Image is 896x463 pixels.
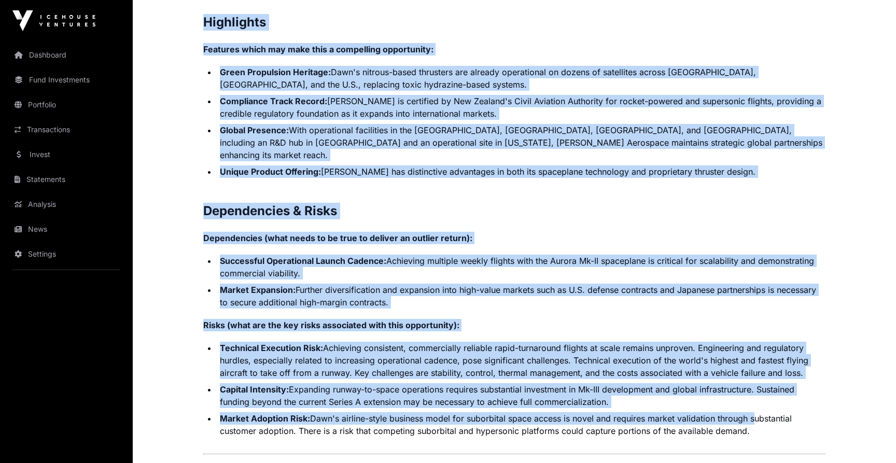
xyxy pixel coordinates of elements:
[217,66,825,91] li: Dawn's nitrous-based thrusters are already operational on dozens of satellites across [GEOGRAPHIC...
[203,14,825,31] h2: Highlights
[220,256,386,266] strong: Successful Operational Launch Cadence:
[203,203,825,219] h2: Dependencies & Risks
[220,413,310,424] strong: Market Adoption Risk:
[8,143,124,166] a: Invest
[217,284,825,308] li: Further diversification and expansion into high-value markets such as U.S. defense contracts and ...
[220,384,289,395] strong: Capital Intensity:
[8,68,124,91] a: Fund Investments
[220,96,327,106] strong: Compliance Track Record:
[217,342,825,379] li: Achieving consistent, commercially reliable rapid-turnaround flights at scale remains unproven. E...
[217,165,825,178] li: [PERSON_NAME] has distinctive advantages in both its spaceplane technology and proprietary thrust...
[8,243,124,265] a: Settings
[8,168,124,191] a: Statements
[12,10,95,31] img: Icehouse Ventures Logo
[220,285,296,295] strong: Market Expansion:
[217,124,825,161] li: With operational facilities in the [GEOGRAPHIC_DATA], [GEOGRAPHIC_DATA], [GEOGRAPHIC_DATA], and [...
[8,118,124,141] a: Transactions
[220,67,331,77] strong: Green Propulsion Heritage:
[220,343,323,353] strong: Technical Execution Risk:
[217,412,825,437] li: Dawn's airline-style business model for suborbital space access is novel and requires market vali...
[203,233,472,243] strong: Dependencies (what needs to be true to deliver an outlier return):
[8,44,124,66] a: Dashboard
[844,413,896,463] iframe: Chat Widget
[220,166,321,177] strong: Unique Product Offering:
[217,255,825,279] li: Achieving multiple weekly flights with the Aurora Mk-II spaceplane is critical for scalability an...
[217,95,825,120] li: [PERSON_NAME] is certified by New Zealand's Civil Aviation Authority for rocket-powered and super...
[8,93,124,116] a: Portfolio
[8,218,124,241] a: News
[217,383,825,408] li: Expanding runway-to-space operations requires substantial investment in Mk-III development and gl...
[220,125,289,135] strong: Global Presence:
[203,320,459,330] strong: Risks (what are the key risks associated with this opportunity):
[203,44,433,54] strong: Features which may make this a compelling opportunity:
[8,193,124,216] a: Analysis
